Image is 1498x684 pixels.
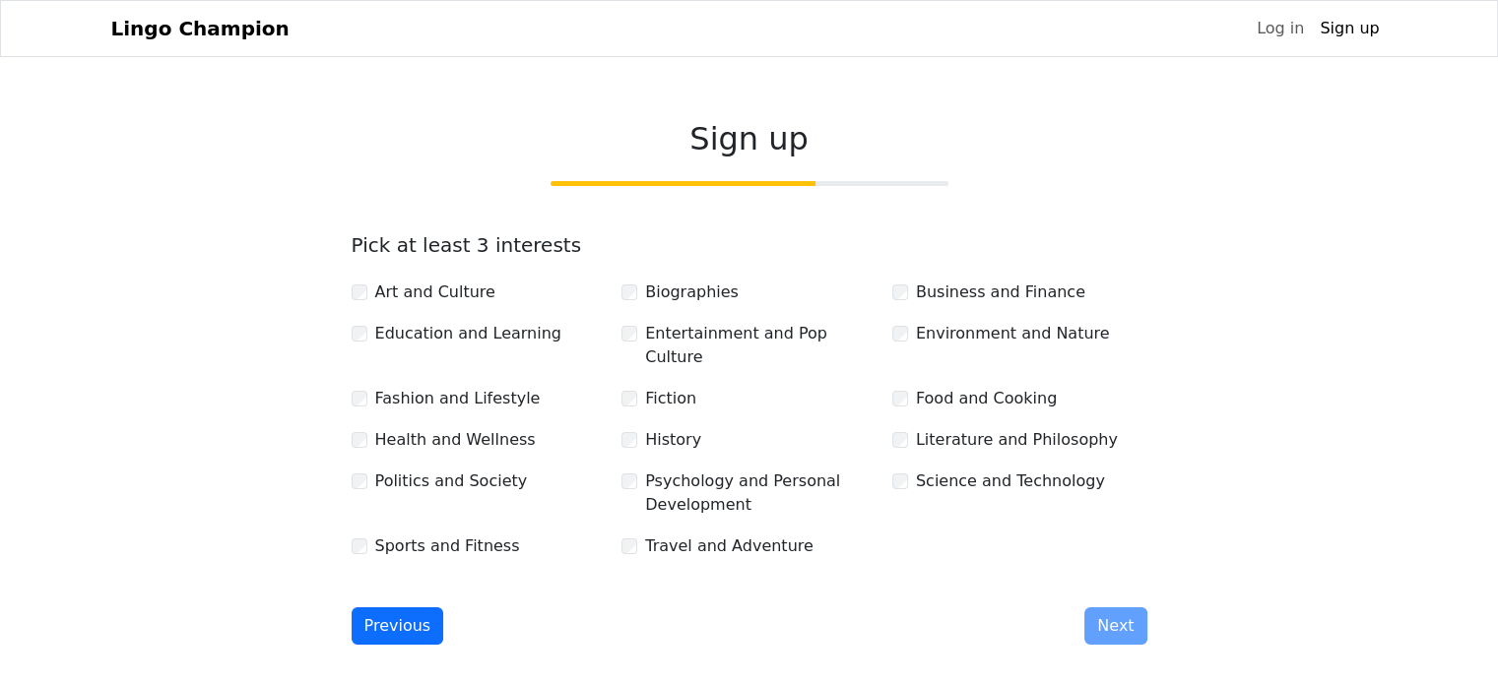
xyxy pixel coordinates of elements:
[916,428,1118,452] label: Literature and Philosophy
[916,387,1057,410] label: Food and Cooking
[352,233,582,257] label: Pick at least 3 interests
[916,280,1085,304] label: Business and Finance
[916,469,1105,493] label: Science and Technology
[375,534,520,558] label: Sports and Fitness
[1312,9,1387,48] a: Sign up
[645,280,739,304] label: Biographies
[645,387,696,410] label: Fiction
[645,428,701,452] label: History
[645,534,814,558] label: Travel and Adventure
[375,469,528,493] label: Politics and Society
[352,607,444,645] button: Previous
[916,322,1110,345] label: Environment and Nature
[375,387,541,410] label: Fashion and Lifestyle
[111,9,290,48] a: Lingo Champion
[1249,9,1312,48] a: Log in
[352,120,1147,157] h2: Sign up
[645,322,877,369] label: Entertainment and Pop Culture
[375,322,561,345] label: Education and Learning
[375,280,495,304] label: Art and Culture
[645,469,877,517] label: Psychology and Personal Development
[375,428,536,452] label: Health and Wellness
